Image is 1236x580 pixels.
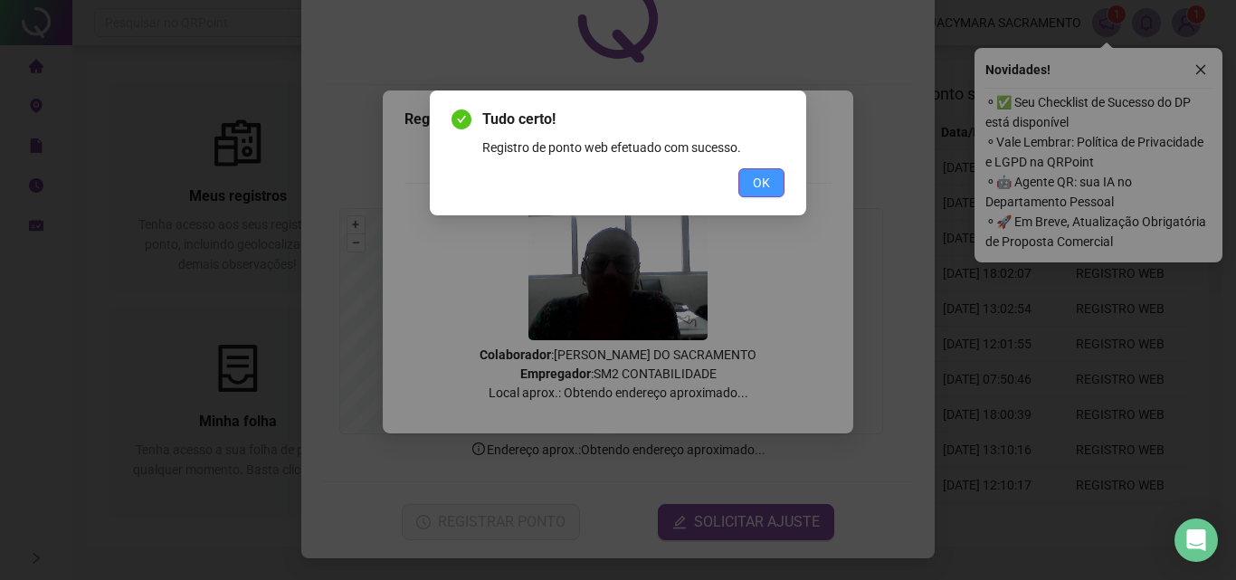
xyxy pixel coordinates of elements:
[482,109,784,130] span: Tudo certo!
[738,168,784,197] button: OK
[452,109,471,129] span: check-circle
[1174,518,1218,562] div: Open Intercom Messenger
[753,173,770,193] span: OK
[482,138,784,157] div: Registro de ponto web efetuado com sucesso.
